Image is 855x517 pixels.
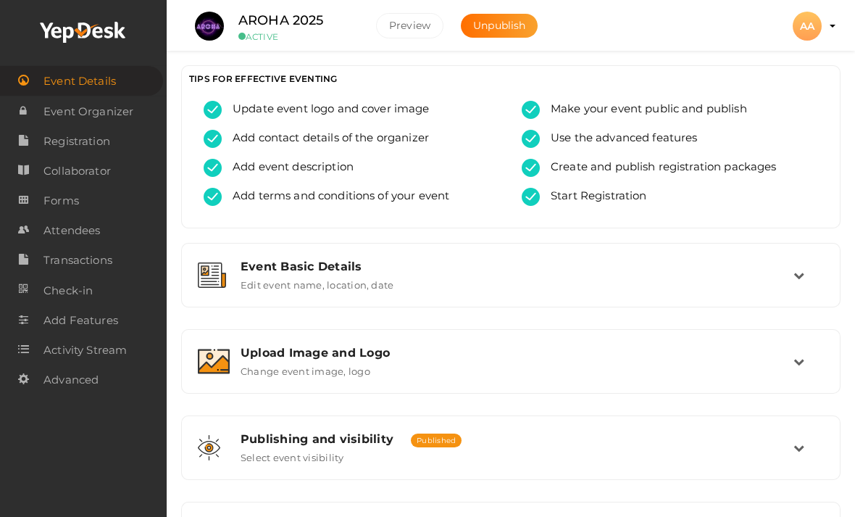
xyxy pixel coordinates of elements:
span: Publishing and visibility [241,432,393,446]
span: Add Features [43,306,118,335]
span: Activity Stream [43,336,127,365]
small: ACTIVE [238,31,354,42]
span: Start Registration [540,188,647,206]
profile-pic: AA [793,20,822,33]
h3: TIPS FOR EFFECTIVE EVENTING [189,73,833,84]
div: Upload Image and Logo [241,346,793,360]
span: Add event description [222,159,354,177]
img: tick-success.svg [204,101,222,119]
div: Event Basic Details [241,260,793,273]
label: AROHA 2025 [238,10,323,31]
button: AA [788,11,826,41]
label: Edit event name, location, date [241,273,393,291]
a: Event Basic Details Edit event name, location, date [189,280,833,294]
img: tick-success.svg [204,130,222,148]
span: Advanced [43,365,99,394]
img: event-details.svg [198,262,226,288]
span: Add contact details of the organizer [222,130,429,148]
span: Check-in [43,276,93,305]
span: Published [411,434,462,447]
span: Event Details [43,67,116,96]
img: tick-success.svg [204,159,222,177]
img: tick-success.svg [204,188,222,206]
img: shared-vision.svg [198,435,220,460]
img: tick-success.svg [522,101,540,119]
button: Preview [376,13,443,38]
span: Collaborator [43,157,111,186]
span: Use the advanced features [540,130,698,148]
span: Forms [43,186,79,215]
img: image.svg [198,349,230,374]
span: Event Organizer [43,97,133,126]
label: Change event image, logo [241,360,370,377]
label: Select event visibility [241,446,344,463]
a: Upload Image and Logo Change event image, logo [189,366,833,380]
span: Registration [43,127,110,156]
span: Unpublish [473,19,525,32]
img: tick-success.svg [522,159,540,177]
img: tick-success.svg [522,130,540,148]
img: tick-success.svg [522,188,540,206]
div: AA [793,12,822,41]
span: Make your event public and publish [540,101,747,119]
span: Attendees [43,216,100,245]
span: Transactions [43,246,112,275]
span: Add terms and conditions of your event [222,188,449,206]
img: UG3MQEGT_small.jpeg [195,12,224,41]
a: Publishing and visibility Published Select event visibility [189,452,833,466]
button: Unpublish [461,14,538,38]
span: Update event logo and cover image [222,101,430,119]
span: Create and publish registration packages [540,159,777,177]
